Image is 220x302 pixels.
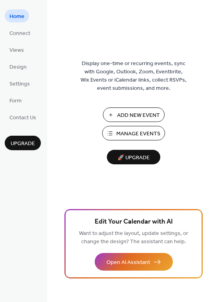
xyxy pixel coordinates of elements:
[106,258,150,267] span: Open AI Assistant
[107,150,160,164] button: 🚀 Upgrade
[95,216,173,227] span: Edit Your Calendar with AI
[5,60,31,73] a: Design
[117,111,160,120] span: Add New Event
[79,228,188,247] span: Want to adjust the layout, update settings, or change the design? The assistant can help.
[5,94,26,107] a: Form
[112,153,156,163] span: 🚀 Upgrade
[5,9,29,22] a: Home
[5,77,35,90] a: Settings
[5,111,41,124] a: Contact Us
[9,80,30,88] span: Settings
[9,29,30,38] span: Connect
[81,60,187,93] span: Display one-time or recurring events, sync with Google, Outlook, Zoom, Eventbrite, Wix Events or ...
[5,136,41,150] button: Upgrade
[9,13,24,21] span: Home
[9,46,24,55] span: Views
[95,253,173,271] button: Open AI Assistant
[5,43,29,56] a: Views
[5,26,35,39] a: Connect
[11,140,35,148] span: Upgrade
[9,114,36,122] span: Contact Us
[116,130,160,138] span: Manage Events
[102,126,165,140] button: Manage Events
[9,63,27,71] span: Design
[103,107,165,122] button: Add New Event
[9,97,22,105] span: Form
